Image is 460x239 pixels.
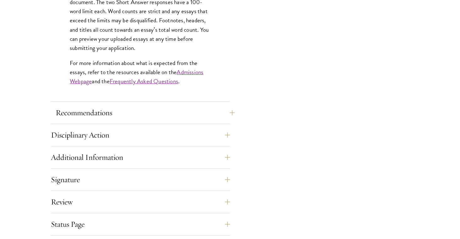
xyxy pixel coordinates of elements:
[51,194,230,209] button: Review
[51,172,230,187] button: Signature
[110,77,178,86] a: Frequently Asked Questions
[51,128,230,143] button: Disciplinary Action
[51,150,230,165] button: Additional Information
[70,68,203,86] a: Admissions Webpage
[51,217,230,232] button: Status Page
[56,105,235,120] button: Recommendations
[70,58,211,86] p: For more information about what is expected from the essays, refer to the resources available on ...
